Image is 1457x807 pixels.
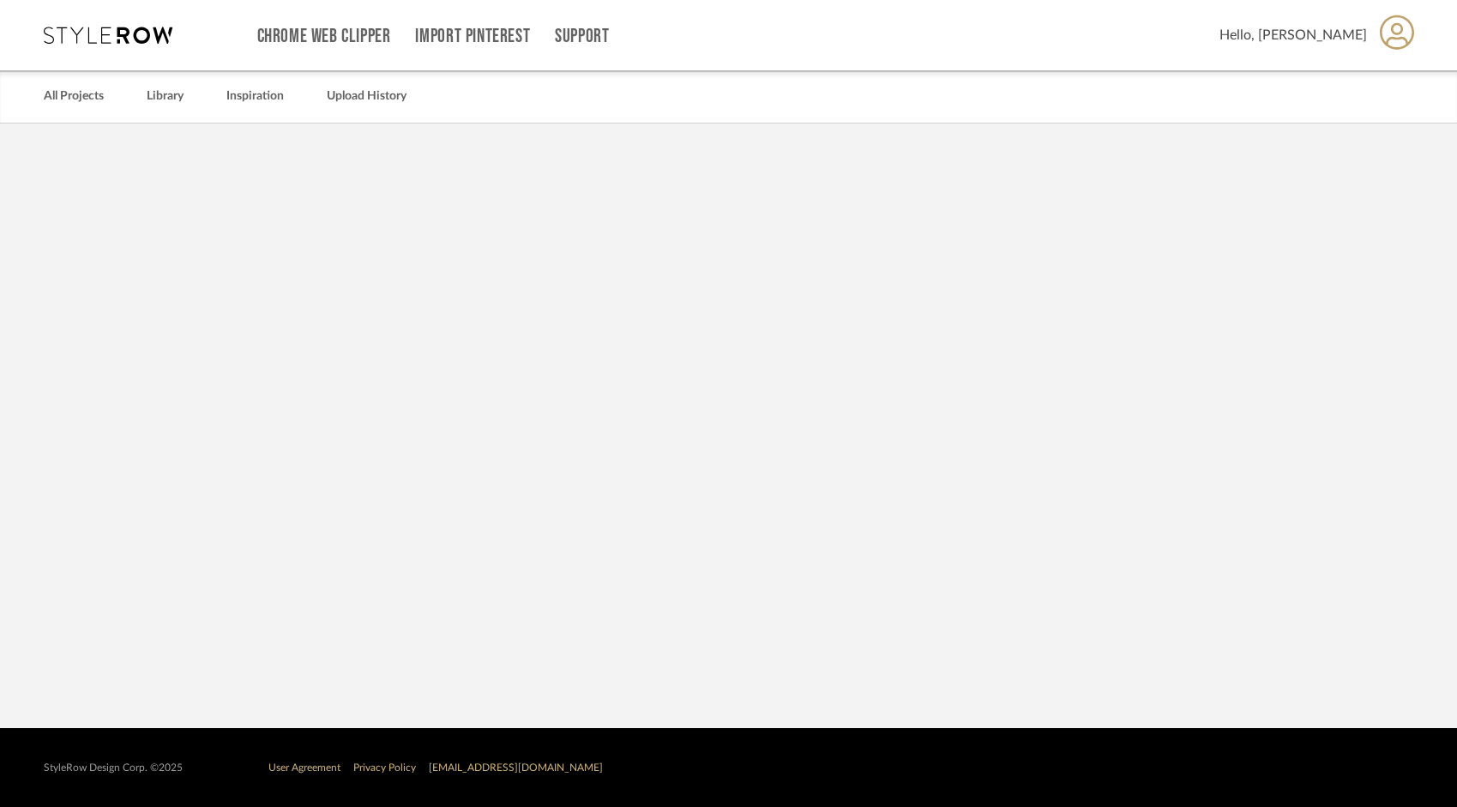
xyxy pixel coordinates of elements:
span: Hello, [PERSON_NAME] [1219,25,1367,45]
a: All Projects [44,85,104,108]
a: User Agreement [268,762,340,773]
a: Privacy Policy [353,762,416,773]
div: StyleRow Design Corp. ©2025 [44,762,183,774]
a: Library [147,85,184,108]
a: Inspiration [226,85,284,108]
a: Import Pinterest [415,29,530,44]
a: Chrome Web Clipper [257,29,391,44]
a: Upload History [327,85,406,108]
a: Support [555,29,609,44]
a: [EMAIL_ADDRESS][DOMAIN_NAME] [429,762,603,773]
